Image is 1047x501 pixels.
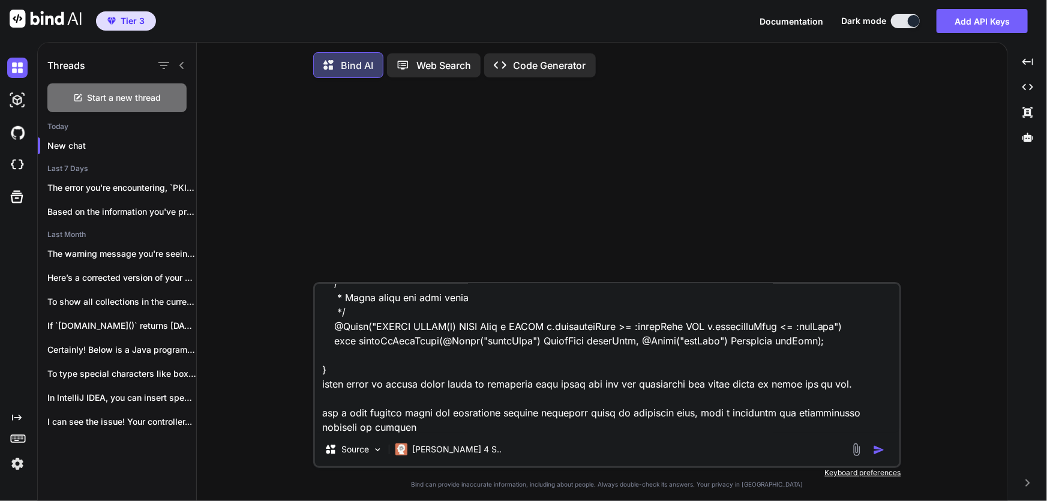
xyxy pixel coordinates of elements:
p: Source [341,443,369,455]
img: settings [7,454,28,474]
img: premium [107,17,116,25]
button: premiumTier 3 [96,11,156,31]
img: darkChat [7,58,28,78]
p: Keyboard preferences [313,468,901,478]
img: githubDark [7,122,28,143]
p: The error you're encountering, `PKIX path building... [47,182,196,194]
h2: Last 7 Days [38,164,196,173]
img: Claude 4 Sonnet [395,443,407,455]
img: cloudideIcon [7,155,28,175]
img: Pick Models [373,445,383,455]
p: [PERSON_NAME] 4 S.. [412,443,502,455]
p: To type special characters like box-drawing symbols... [47,368,196,380]
p: To show all collections in the current... [47,296,196,308]
img: Bind AI [10,10,82,28]
button: Add API Keys [937,9,1028,33]
p: Based on the information you've provided, it... [47,206,196,218]
span: Start a new thread [88,92,161,104]
p: Certainly! Below is a Java program that... [47,344,196,356]
p: Code Generator [514,58,586,73]
p: If `[DOMAIN_NAME]()` returns [DATE], the... [47,320,196,332]
img: icon [873,444,885,456]
p: The warning message you're seeing indicates that... [47,248,196,260]
h2: Today [38,122,196,131]
span: Documentation [760,16,823,26]
p: Bind can provide inaccurate information, including about people. Always double-check its answers.... [313,480,901,489]
img: attachment [850,443,863,457]
h1: Threads [47,58,85,73]
img: darkAi-studio [7,90,28,110]
h2: Last Month [38,230,196,239]
span: Dark mode [841,15,886,27]
textarea: loremi dol.si.ametc.adipisci.elitseddo.EiusModteMporincidIduntut; labore etdolo.MagnaaliQuaeNimad... [315,284,899,433]
p: Bind AI [341,58,373,73]
p: In IntelliJ IDEA, you can insert special... [47,392,196,404]
p: I can see the issue! Your controller... [47,416,196,428]
p: Web Search [416,58,471,73]
span: Tier 3 [121,15,145,27]
p: Here’s a corrected version of your paragraph,... [47,272,196,284]
p: New chat [47,140,196,152]
button: Documentation [760,15,823,28]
